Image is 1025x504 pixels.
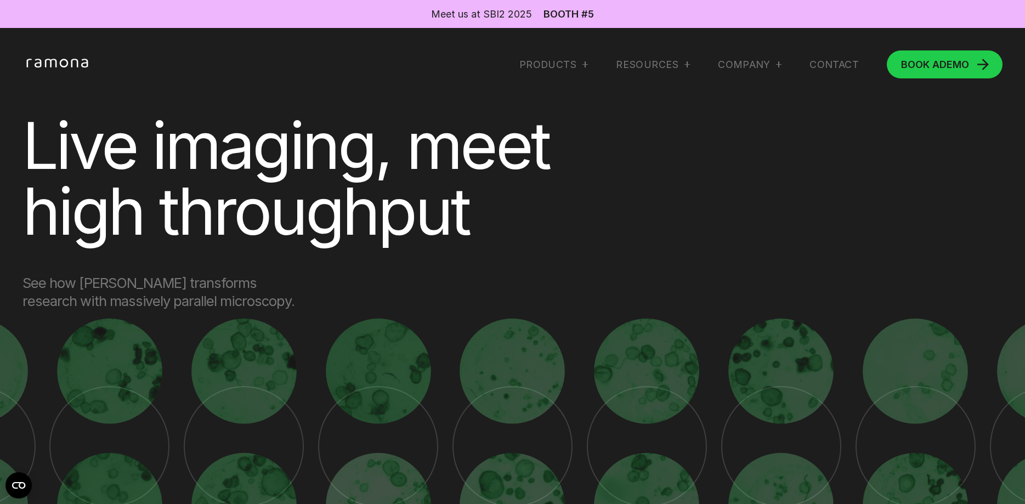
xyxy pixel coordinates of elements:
a: home [22,59,95,70]
a: Contact [809,58,859,71]
div: Company [718,58,782,71]
h1: Live imaging, meet high throughput [22,112,668,244]
a: BOOK ADEMO [887,50,1003,78]
a: Booth #5 [543,9,594,19]
div: Company [718,58,771,71]
div: RESOURCES [616,58,678,71]
div: Products [519,58,588,71]
span: BOOK A [901,59,939,70]
p: See how [PERSON_NAME] transforms research with massively parallel microscopy. [22,274,298,311]
button: Open CMP widget [5,472,32,499]
div: DEMO [901,60,969,70]
div: Products [519,58,577,71]
div: Meet us at SBI2 2025 [431,7,532,21]
div: RESOURCES [616,58,690,71]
